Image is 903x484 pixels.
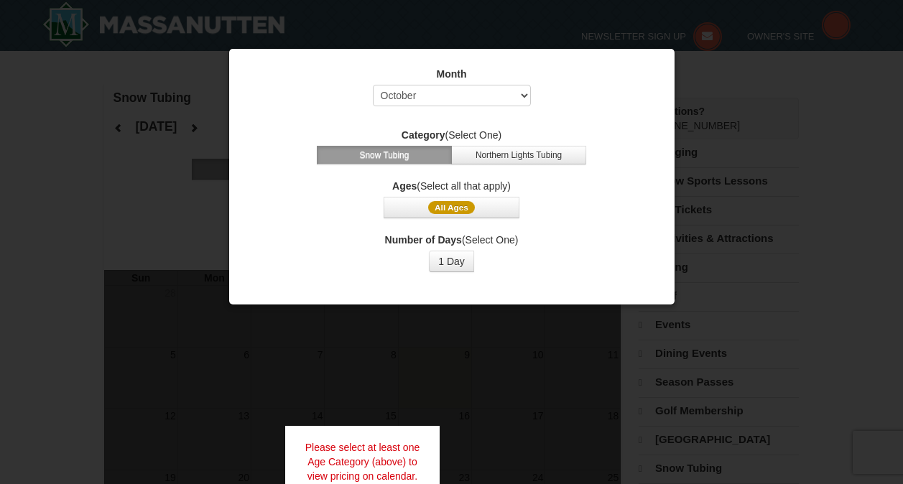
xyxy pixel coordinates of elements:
[451,146,586,164] button: Northern Lights Tubing
[247,179,657,193] label: (Select all that apply)
[392,180,417,192] strong: Ages
[384,197,519,218] button: All Ages
[247,128,657,142] label: (Select One)
[247,233,657,247] label: (Select One)
[429,251,474,272] button: 1 Day
[402,129,445,141] strong: Category
[317,146,452,164] button: Snow Tubing
[437,68,467,80] strong: Month
[385,234,462,246] strong: Number of Days
[428,201,475,214] span: All Ages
